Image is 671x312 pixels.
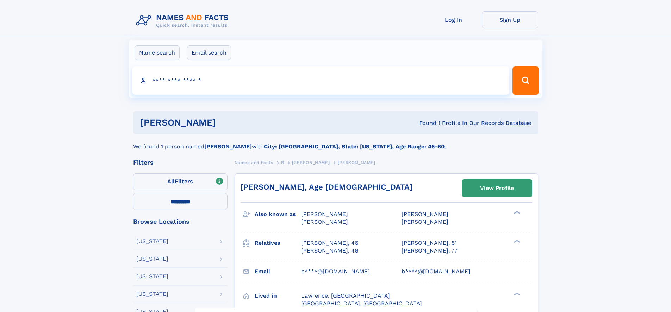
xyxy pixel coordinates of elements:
[512,292,521,296] div: ❯
[402,211,448,217] span: [PERSON_NAME]
[167,178,175,185] span: All
[136,291,168,297] div: [US_STATE]
[301,218,348,225] span: [PERSON_NAME]
[402,239,457,247] a: [PERSON_NAME], 51
[317,119,531,127] div: Found 1 Profile In Our Records Database
[255,208,301,220] h3: Also known as
[241,183,412,191] a: [PERSON_NAME], Age [DEMOGRAPHIC_DATA]
[301,247,358,255] a: [PERSON_NAME], 46
[301,239,358,247] a: [PERSON_NAME], 46
[281,158,284,167] a: B
[402,218,448,225] span: [PERSON_NAME]
[133,218,228,225] div: Browse Locations
[136,238,168,244] div: [US_STATE]
[482,11,538,28] a: Sign Up
[425,11,482,28] a: Log In
[301,292,390,299] span: Lawrence, [GEOGRAPHIC_DATA]
[480,180,514,196] div: View Profile
[292,160,330,165] span: [PERSON_NAME]
[133,159,228,166] div: Filters
[402,247,458,255] a: [PERSON_NAME], 77
[281,160,284,165] span: B
[512,66,539,95] button: Search Button
[204,143,252,150] b: [PERSON_NAME]
[255,237,301,249] h3: Relatives
[264,143,445,150] b: City: [GEOGRAPHIC_DATA], State: [US_STATE], Age Range: 45-60
[133,11,235,30] img: Logo Names and Facts
[292,158,330,167] a: [PERSON_NAME]
[255,266,301,278] h3: Email
[132,66,510,95] input: search input
[338,160,375,165] span: [PERSON_NAME]
[133,134,538,151] div: We found 1 person named with .
[187,45,231,60] label: Email search
[301,300,422,307] span: [GEOGRAPHIC_DATA], [GEOGRAPHIC_DATA]
[135,45,180,60] label: Name search
[136,256,168,262] div: [US_STATE]
[512,210,521,215] div: ❯
[301,211,348,217] span: [PERSON_NAME]
[140,118,318,127] h1: [PERSON_NAME]
[255,290,301,302] h3: Lived in
[462,180,532,197] a: View Profile
[512,239,521,243] div: ❯
[235,158,273,167] a: Names and Facts
[136,274,168,279] div: [US_STATE]
[133,173,228,190] label: Filters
